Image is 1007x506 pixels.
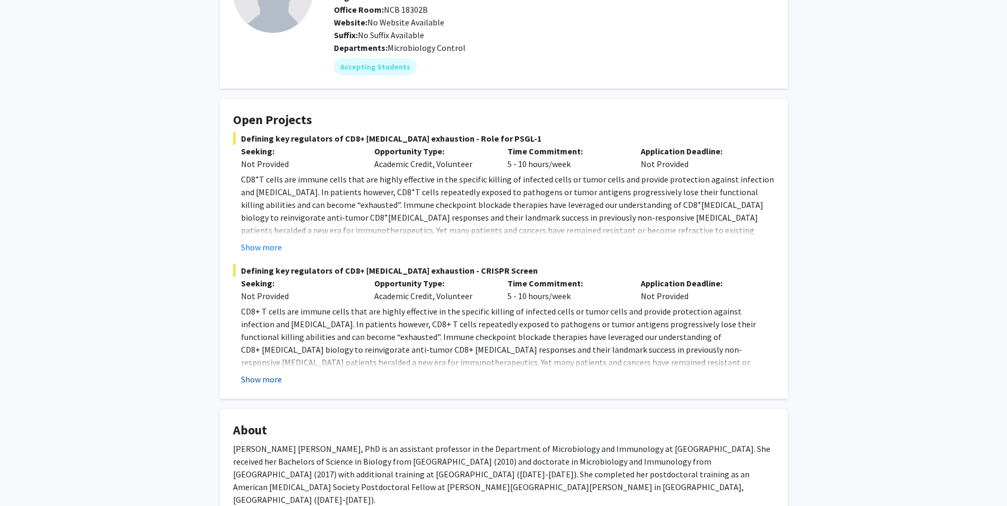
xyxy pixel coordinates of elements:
[334,58,417,75] mat-chip: Accepting Students
[366,277,500,302] div: Academic Credit, Volunteer
[411,186,415,194] sup: +
[334,17,367,28] b: Website:
[507,277,625,290] p: Time Commitment:
[633,145,766,170] div: Not Provided
[507,145,625,158] p: Time Commitment:
[500,277,633,302] div: 5 - 10 hours/week
[241,305,774,394] p: CD8+ T cells are immune cells that are highly effective in the specific killing of infected cells...
[641,145,758,158] p: Application Deadline:
[241,158,358,170] div: Not Provided
[241,145,358,158] p: Seeking:
[633,277,766,302] div: Not Provided
[698,198,701,206] sup: +
[241,277,358,290] p: Seeking:
[233,132,774,145] span: Defining key regulators of CD8+ [MEDICAL_DATA] exhaustion - Role for PSGL-1
[374,277,492,290] p: Opportunity Type:
[334,42,388,53] b: Departments:
[641,277,758,290] p: Application Deadline:
[255,173,259,181] sup: +
[388,42,466,53] span: Microbiology Control
[233,442,774,506] p: [PERSON_NAME] [PERSON_NAME], PhD is an assistant professor in the Department of Microbiology and ...
[8,458,45,498] iframe: Chat
[334,30,424,40] span: No Suffix Available
[366,145,500,170] div: Academic Credit, Volunteer
[233,112,774,128] h4: Open Projects
[241,290,358,302] div: Not Provided
[241,241,282,254] button: Show more
[384,211,388,219] sup: +
[334,4,428,15] span: NCB 18302B
[334,30,358,40] b: Suffix:
[233,423,774,438] h4: About
[500,145,633,170] div: 5 - 10 hours/week
[241,173,774,262] p: CD8 T cells are immune cells that are highly effective in the specific killing of infected cells ...
[374,145,492,158] p: Opportunity Type:
[233,264,774,277] span: Defining key regulators of CD8+ [MEDICAL_DATA] exhaustion - CRISPR Screen
[334,17,444,28] span: No Website Available
[334,4,384,15] b: Office Room:
[241,373,282,386] button: Show more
